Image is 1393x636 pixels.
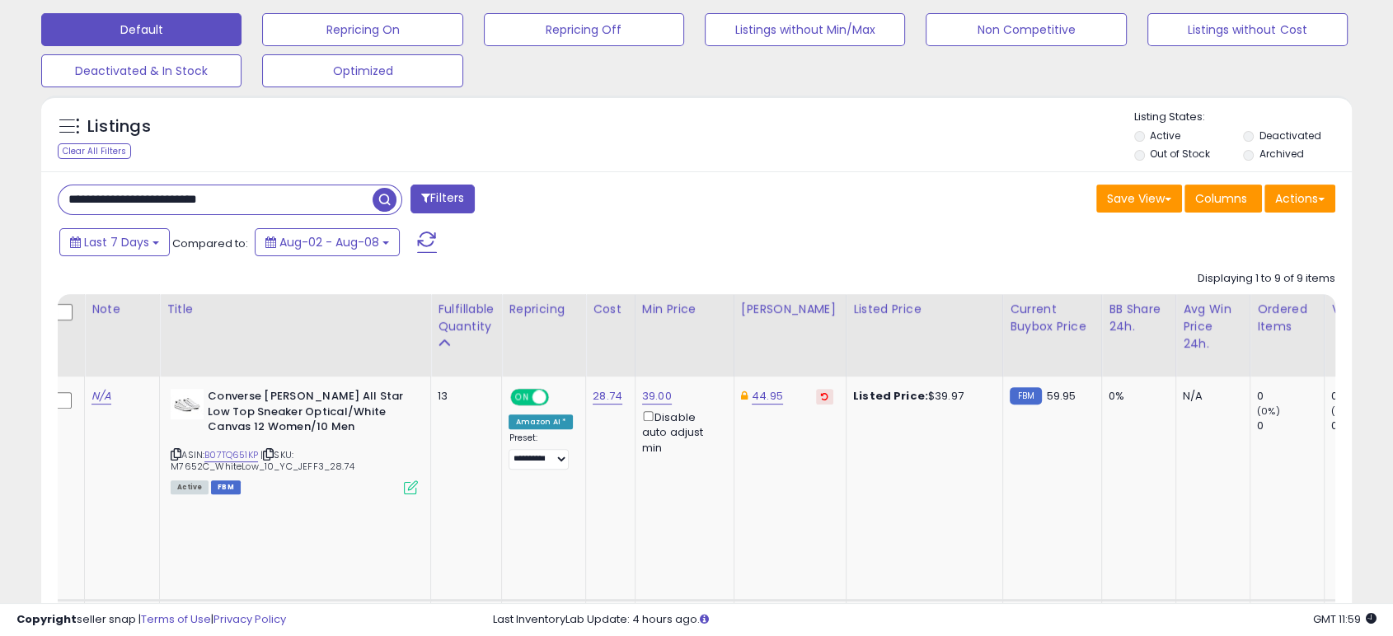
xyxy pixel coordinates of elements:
div: Title [167,301,424,318]
div: Current Buybox Price [1010,301,1095,335]
button: Repricing Off [484,13,684,46]
div: Repricing [509,301,579,318]
span: | SKU: M7652C_WhiteLow_10_YC_JEFF3_28.74 [171,448,354,473]
a: 44.95 [752,388,783,405]
button: Last 7 Days [59,228,170,256]
div: 0% [1109,389,1163,404]
img: 41Uc1iN-x+L._SL40_.jpg [171,389,204,419]
a: N/A [91,388,111,405]
button: Non Competitive [926,13,1126,46]
span: Columns [1195,190,1247,207]
h5: Listings [87,115,151,138]
button: Default [41,13,242,46]
div: [PERSON_NAME] [741,301,839,318]
b: Listed Price: [853,388,928,404]
button: Save View [1096,185,1182,213]
small: (0%) [1331,405,1354,418]
label: Out of Stock [1150,147,1210,161]
div: Avg Win Price 24h. [1183,301,1243,353]
small: (0%) [1257,405,1280,418]
span: All listings currently available for purchase on Amazon [171,480,209,494]
a: Privacy Policy [213,611,286,627]
div: Fulfillable Quantity [438,301,495,335]
button: Deactivated & In Stock [41,54,242,87]
label: Deactivated [1259,129,1321,143]
button: Optimized [262,54,462,87]
a: 28.74 [593,388,622,405]
div: $39.97 [853,389,990,404]
div: ASIN: [171,389,418,493]
div: 0 [1257,389,1324,404]
a: Terms of Use [141,611,211,627]
small: FBM [1010,387,1042,405]
div: Disable auto adjust min [642,408,721,456]
div: Displaying 1 to 9 of 9 items [1198,271,1335,287]
div: Velocity [1331,301,1391,318]
div: Note [91,301,152,318]
span: ON [513,390,533,405]
p: Listing States: [1134,110,1352,125]
div: Clear All Filters [58,143,131,159]
div: Amazon AI * [509,414,573,429]
button: Columns [1184,185,1262,213]
span: 2025-08-16 11:59 GMT [1313,611,1377,627]
button: Listings without Min/Max [705,13,905,46]
strong: Copyright [16,611,77,627]
div: 13 [438,389,489,404]
span: FBM [211,480,241,494]
span: OFF [546,390,573,405]
label: Archived [1259,147,1304,161]
div: Listed Price [853,301,996,318]
button: Listings without Cost [1147,13,1348,46]
a: 39.00 [642,388,672,405]
div: Preset: [509,433,573,470]
button: Actions [1264,185,1335,213]
div: BB Share 24h. [1109,301,1169,335]
div: seller snap | | [16,612,286,628]
b: Converse [PERSON_NAME] All Star Low Top Sneaker Optical/White Canvas 12 Women/10 Men [208,389,408,439]
label: Active [1150,129,1180,143]
div: Ordered Items [1257,301,1317,335]
span: 59.95 [1046,388,1076,404]
span: Aug-02 - Aug-08 [279,234,379,250]
span: Last 7 Days [84,234,149,250]
a: B07TQ651KP [204,448,258,462]
div: N/A [1183,389,1237,404]
div: 0 [1257,419,1324,433]
button: Aug-02 - Aug-08 [255,228,400,256]
div: Min Price [642,301,727,318]
button: Repricing On [262,13,462,46]
span: Compared to: [172,236,248,251]
div: Last InventoryLab Update: 4 hours ago. [493,612,1377,628]
button: Filters [410,185,475,213]
div: Cost [593,301,628,318]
